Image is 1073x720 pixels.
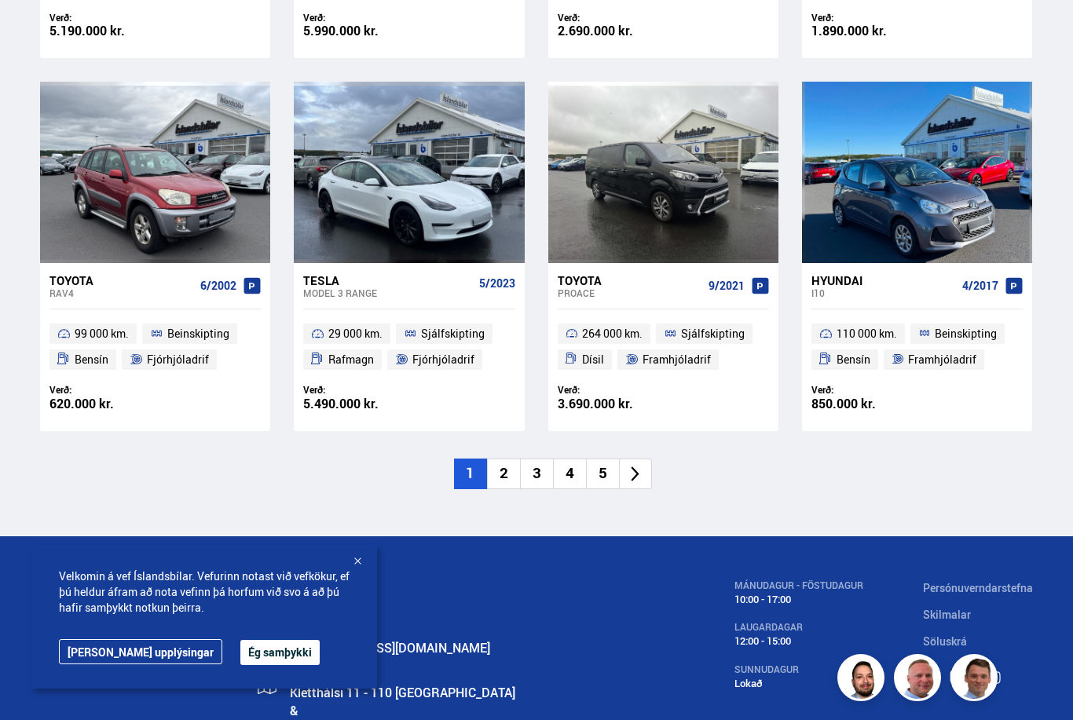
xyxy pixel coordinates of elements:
[923,580,1033,595] a: Persónuverndarstefna
[953,656,1000,704] img: FbJEzSuNWCJXmdc-.webp
[328,350,374,369] span: Rafmagn
[734,635,863,647] div: 12:00 - 15:00
[290,625,674,636] div: SENDA SKILABOÐ
[303,384,409,396] div: Verð:
[582,350,604,369] span: Dísil
[13,6,60,53] button: Opna LiveChat spjallviðmót
[290,702,298,719] strong: &
[896,656,943,704] img: siFngHWaQ9KaOqBr.png
[49,12,156,24] div: Verð:
[75,350,108,369] span: Bensín
[59,568,350,616] span: Velkomin á vef Íslandsbílar. Vefurinn notast við vefkökur, ef þú heldur áfram að nota vefinn þá h...
[294,263,524,431] a: Tesla Model 3 RANGE 5/2023 29 000 km. Sjálfskipting Rafmagn Fjórhjóladrif Verð: 5.490.000 kr.
[200,280,236,292] span: 6/2002
[935,324,997,343] span: Beinskipting
[681,324,745,343] span: Sjálfskipting
[586,459,619,489] li: 5
[908,350,976,369] span: Framhjóladrif
[49,273,194,287] div: Toyota
[709,280,745,292] span: 9/2021
[290,670,674,681] div: HEIMILISFANG
[487,459,520,489] li: 2
[734,678,863,689] div: Lokað
[290,684,515,701] a: Kletthálsi 11 - 110 [GEOGRAPHIC_DATA]
[923,634,967,649] a: Söluskrá
[303,287,472,298] div: Model 3 RANGE
[558,384,664,396] div: Verð:
[49,397,156,411] div: 620.000 kr.
[167,324,229,343] span: Beinskipting
[59,639,222,664] a: [PERSON_NAME] upplýsingar
[290,580,674,591] div: SÍMI
[734,580,863,591] div: MÁNUDAGUR - FÖSTUDAGUR
[811,397,917,411] div: 850.000 kr.
[811,24,917,38] div: 1.890.000 kr.
[558,24,664,38] div: 2.690.000 kr.
[811,287,956,298] div: i10
[328,324,383,343] span: 29 000 km.
[479,277,515,290] span: 5/2023
[840,656,887,704] img: nhp88E3Fdnt1Opn2.png
[811,384,917,396] div: Verð:
[75,324,129,343] span: 99 000 km.
[811,12,917,24] div: Verð:
[734,594,863,605] div: 10:00 - 17:00
[558,397,664,411] div: 3.690.000 kr.
[49,287,194,298] div: RAV4
[643,350,711,369] span: Framhjóladrif
[240,640,320,665] button: Ég samþykki
[837,324,897,343] span: 110 000 km.
[558,12,664,24] div: Verð:
[923,607,971,622] a: Skilmalar
[290,639,490,656] a: [EMAIL_ADDRESS][DOMAIN_NAME]
[40,263,270,431] a: Toyota RAV4 6/2002 99 000 km. Beinskipting Bensín Fjórhjóladrif Verð: 620.000 kr.
[582,324,643,343] span: 264 000 km.
[303,24,409,38] div: 5.990.000 kr.
[303,273,472,287] div: Tesla
[548,263,778,431] a: Toyota Proace 9/2021 264 000 km. Sjálfskipting Dísil Framhjóladrif Verð: 3.690.000 kr.
[49,384,156,396] div: Verð:
[811,273,956,287] div: Hyundai
[421,324,485,343] span: Sjálfskipting
[520,459,553,489] li: 3
[147,350,209,369] span: Fjórhjóladrif
[454,459,487,489] li: 1
[558,287,702,298] div: Proace
[734,622,863,633] div: LAUGARDAGAR
[962,280,998,292] span: 4/2017
[553,459,586,489] li: 4
[412,350,474,369] span: Fjórhjóladrif
[49,24,156,38] div: 5.190.000 kr.
[558,273,702,287] div: Toyota
[303,397,409,411] div: 5.490.000 kr.
[802,263,1032,431] a: Hyundai i10 4/2017 110 000 km. Beinskipting Bensín Framhjóladrif Verð: 850.000 kr.
[303,12,409,24] div: Verð:
[734,664,863,675] div: SUNNUDAGUR
[837,350,870,369] span: Bensín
